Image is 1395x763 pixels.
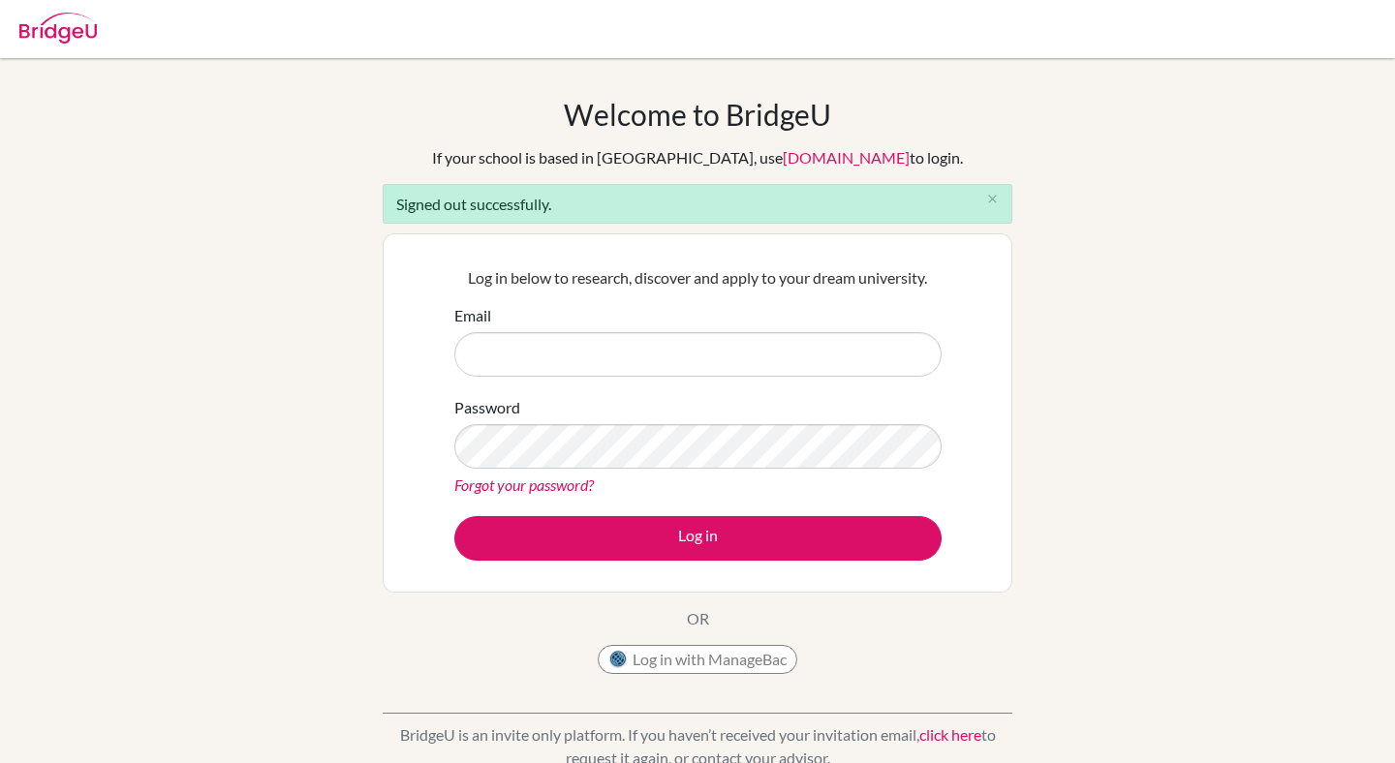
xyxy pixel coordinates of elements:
a: Forgot your password? [454,475,594,494]
label: Password [454,396,520,419]
h1: Welcome to BridgeU [564,97,831,132]
a: click here [919,725,981,744]
p: OR [687,607,709,630]
label: Email [454,304,491,327]
p: Log in below to research, discover and apply to your dream university. [454,266,942,290]
a: [DOMAIN_NAME] [783,148,910,167]
button: Log in [454,516,942,561]
div: Signed out successfully. [383,184,1012,224]
button: Close [973,185,1011,214]
div: If your school is based in [GEOGRAPHIC_DATA], use to login. [432,146,963,169]
button: Log in with ManageBac [598,645,797,674]
img: Bridge-U [19,13,97,44]
i: close [985,192,1000,206]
